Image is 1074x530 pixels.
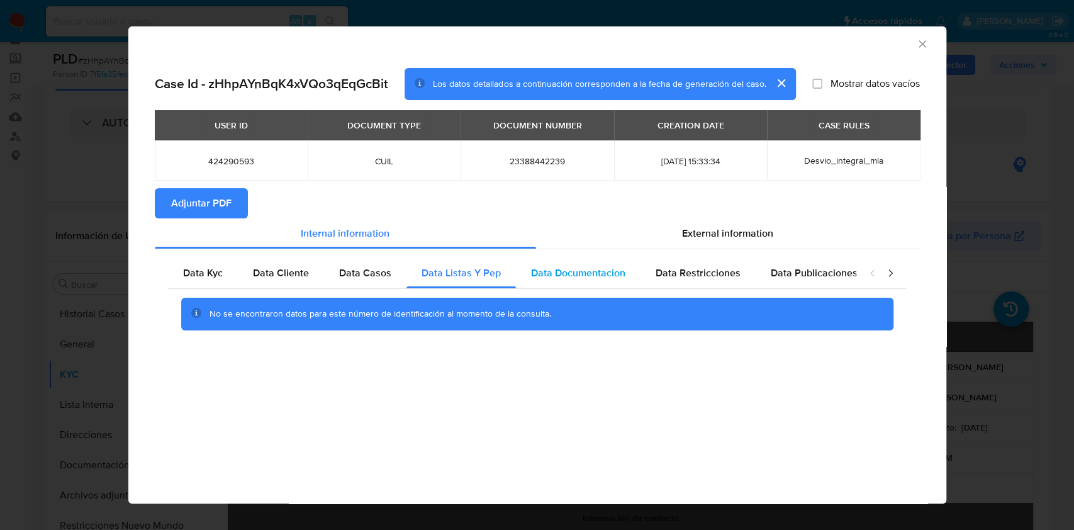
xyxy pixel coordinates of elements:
span: Data Documentacion [531,266,625,280]
span: No se encontraron datos para este número de identificación al momento de la consulta. [210,307,551,320]
span: Los datos detallados a continuación corresponden a la fecha de generación del caso. [433,77,766,90]
span: CUIL [323,155,445,167]
span: Data Listas Y Pep [422,266,501,280]
h2: Case Id - zHhpAYnBqK4xVQo3qEqGcBit [155,76,388,92]
span: 23388442239 [476,155,598,167]
span: Data Casos [339,266,391,280]
span: Internal information [301,226,389,240]
div: Detailed info [155,218,920,249]
div: DOCUMENT TYPE [340,115,428,136]
div: closure-recommendation-modal [128,26,946,504]
span: Desvio_integral_mla [804,154,883,167]
span: Mostrar datos vacíos [830,77,919,90]
div: DOCUMENT NUMBER [486,115,590,136]
span: Data Cliente [253,266,309,280]
div: USER ID [207,115,255,136]
button: Adjuntar PDF [155,188,248,218]
span: 424290593 [170,155,293,167]
span: Data Restricciones [656,266,741,280]
span: External information [682,226,773,240]
span: Adjuntar PDF [171,189,232,217]
button: Cerrar ventana [916,38,927,49]
span: Data Publicaciones [771,266,858,280]
div: CASE RULES [810,115,876,136]
div: CREATION DATE [650,115,732,136]
span: Data Kyc [183,266,223,280]
div: Detailed internal info [168,258,856,288]
button: cerrar [766,68,796,98]
span: [DATE] 15:33:34 [629,155,752,167]
input: Mostrar datos vacíos [812,79,822,89]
